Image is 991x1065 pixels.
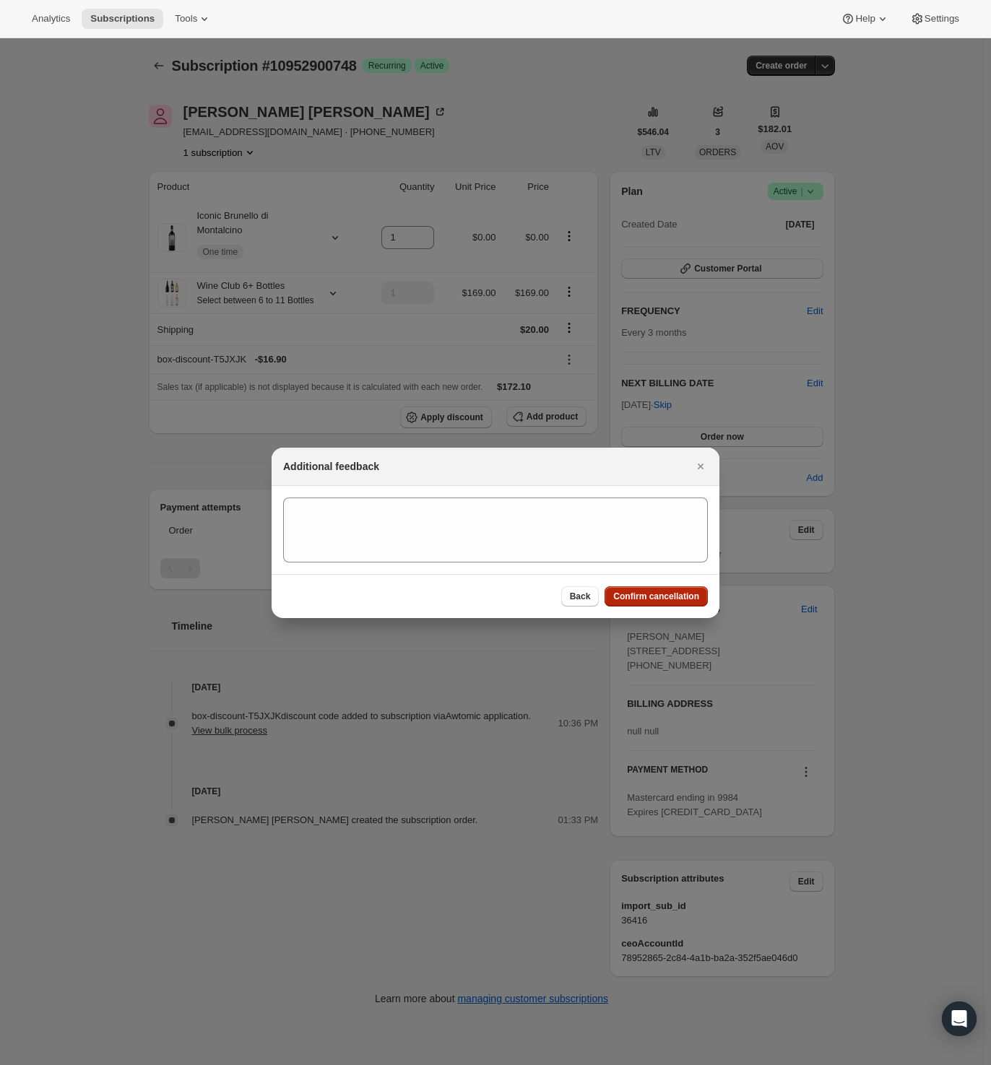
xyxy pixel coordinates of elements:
button: Subscriptions [82,9,163,29]
button: Back [561,586,600,607]
span: Help [855,13,875,25]
button: Settings [901,9,968,29]
span: Confirm cancellation [613,591,699,602]
span: Subscriptions [90,13,155,25]
h2: Additional feedback [283,459,379,474]
div: Open Intercom Messenger [942,1001,977,1036]
span: Back [570,591,591,602]
span: Tools [175,13,197,25]
span: Analytics [32,13,70,25]
button: Help [832,9,898,29]
span: Settings [925,13,959,25]
button: Close [691,456,711,477]
button: Tools [166,9,220,29]
button: Analytics [23,9,79,29]
button: Confirm cancellation [605,586,708,607]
